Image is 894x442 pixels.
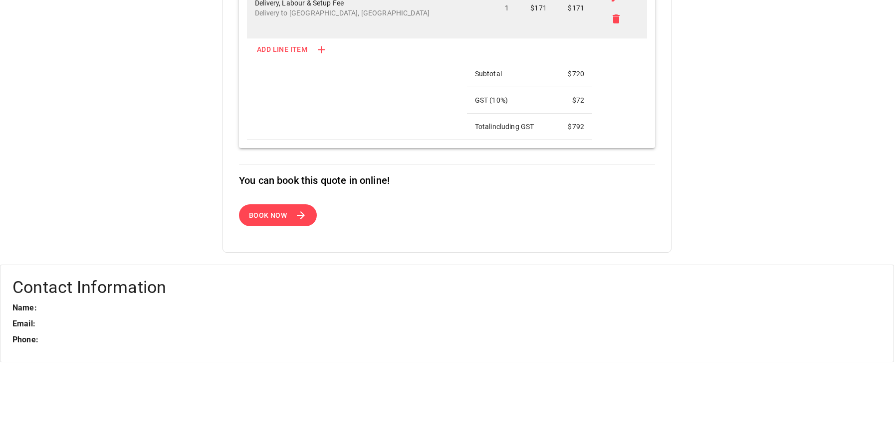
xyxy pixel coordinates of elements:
[255,8,459,18] p: Delivery to [GEOGRAPHIC_DATA], [GEOGRAPHIC_DATA]
[555,87,592,113] td: $ 72
[467,113,555,140] td: Total including GST
[239,204,317,227] button: Book Now
[12,303,37,312] b: Name:
[555,61,592,87] td: $ 720
[467,61,555,87] td: Subtotal
[239,172,655,188] h6: You can book this quote in online!
[12,335,38,344] b: Phone:
[12,319,35,328] b: Email:
[247,38,337,61] button: Add Line Item
[555,113,592,140] td: $ 792
[12,277,882,298] h4: Contact Information
[257,43,307,56] span: Add Line Item
[467,87,555,113] td: GST ( 10 %)
[249,209,287,222] span: Book Now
